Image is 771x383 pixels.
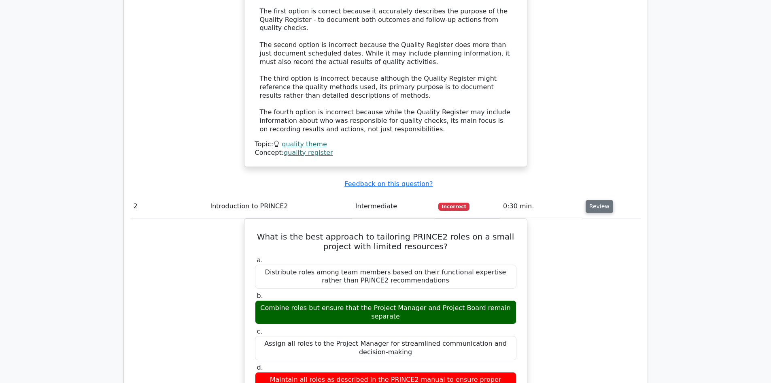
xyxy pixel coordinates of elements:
a: Feedback on this question? [344,180,433,188]
h5: What is the best approach to tailoring PRINCE2 roles on a small project with limited resources? [254,232,517,251]
div: Combine roles but ensure that the Project Manager and Project Board remain separate [255,300,516,325]
td: 2 [130,195,207,218]
div: Concept: [255,149,516,157]
div: Topic: [255,140,516,149]
button: Review [586,200,613,213]
td: Introduction to PRINCE2 [207,195,352,218]
a: quality register [284,149,333,156]
td: 0:30 min. [500,195,582,218]
span: b. [257,292,263,300]
div: Assign all roles to the Project Manager for streamlined communication and decision-making [255,336,516,360]
span: Incorrect [438,203,469,211]
span: a. [257,256,263,264]
span: c. [257,327,263,335]
span: d. [257,364,263,371]
a: quality theme [282,140,327,148]
div: Distribute roles among team members based on their functional expertise rather than PRINCE2 recom... [255,265,516,289]
td: Intermediate [352,195,435,218]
